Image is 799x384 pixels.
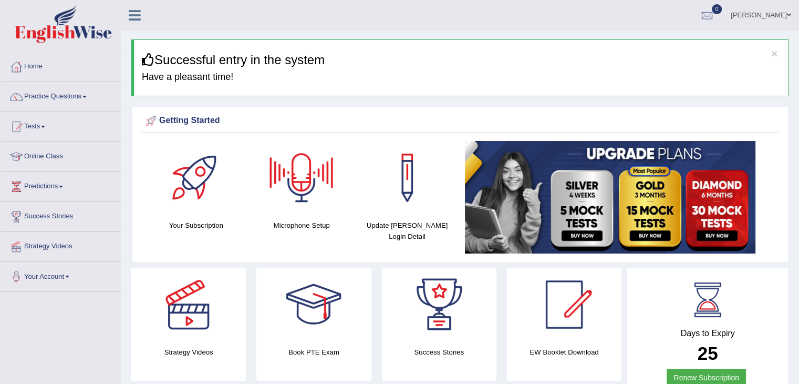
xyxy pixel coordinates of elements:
[1,142,120,168] a: Online Class
[149,220,244,231] h4: Your Subscription
[142,72,780,83] h4: Have a pleasant time!
[771,48,777,59] button: ×
[142,53,780,67] h3: Successful entry in the system
[465,141,755,254] img: small5.jpg
[1,202,120,228] a: Success Stories
[256,347,371,358] h4: Book PTE Exam
[1,172,120,198] a: Predictions
[507,347,621,358] h4: EW Booklet Download
[1,82,120,108] a: Practice Questions
[1,262,120,288] a: Your Account
[712,4,722,14] span: 0
[639,329,776,338] h4: Days to Expiry
[131,347,246,358] h4: Strategy Videos
[1,112,120,138] a: Tests
[1,52,120,78] a: Home
[382,347,496,358] h4: Success Stories
[698,343,718,363] b: 25
[254,220,349,231] h4: Microphone Setup
[143,113,776,129] div: Getting Started
[360,220,455,242] h4: Update [PERSON_NAME] Login Detail
[1,232,120,258] a: Strategy Videos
